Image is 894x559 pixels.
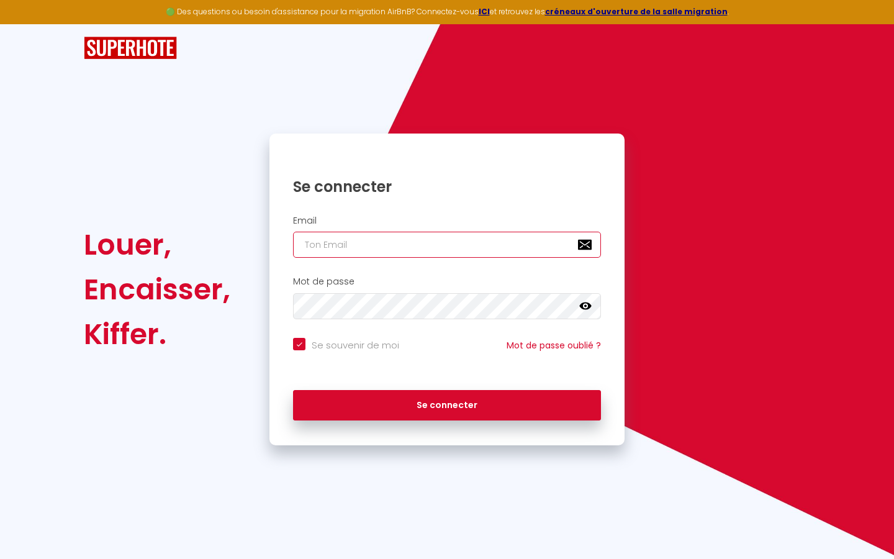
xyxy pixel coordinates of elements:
[293,276,601,287] h2: Mot de passe
[293,232,601,258] input: Ton Email
[10,5,47,42] button: Ouvrir le widget de chat LiveChat
[293,216,601,226] h2: Email
[507,339,601,352] a: Mot de passe oublié ?
[293,177,601,196] h1: Se connecter
[84,267,230,312] div: Encaisser,
[84,312,230,357] div: Kiffer.
[293,390,601,421] button: Se connecter
[479,6,490,17] a: ICI
[545,6,728,17] a: créneaux d'ouverture de la salle migration
[84,37,177,60] img: SuperHote logo
[84,222,230,267] div: Louer,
